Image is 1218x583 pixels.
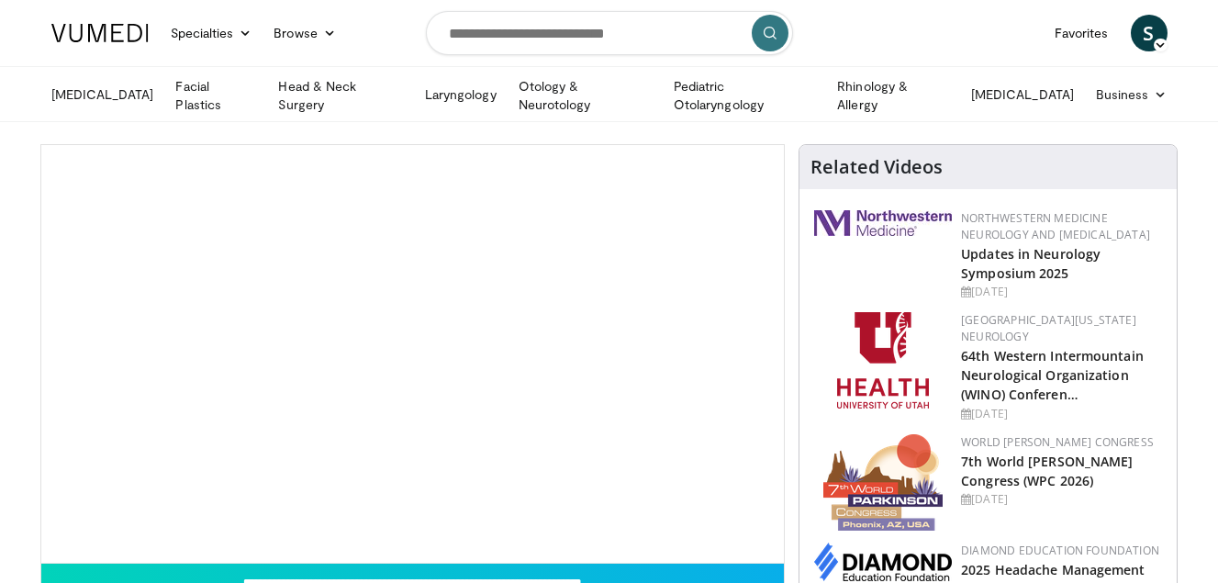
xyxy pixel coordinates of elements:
[41,145,785,564] video-js: Video Player
[426,11,793,55] input: Search topics, interventions
[961,245,1101,282] a: Updates in Neurology Symposium 2025
[810,156,943,178] h4: Related Videos
[508,77,663,114] a: Otology & Neurotology
[961,347,1144,403] a: 64th Western Intermountain Neurological Organization (WINO) Conferen…
[826,77,960,114] a: Rhinology & Allergy
[961,543,1159,558] a: Diamond Education Foundation
[814,543,952,581] img: d0406666-9e5f-4b94-941b-f1257ac5ccaf.png.150x105_q85_autocrop_double_scale_upscale_version-0.2.png
[1131,15,1168,51] a: S
[164,77,267,114] a: Facial Plastics
[961,491,1162,508] div: [DATE]
[1044,15,1120,51] a: Favorites
[263,15,347,51] a: Browse
[160,15,263,51] a: Specialties
[961,210,1150,242] a: Northwestern Medicine Neurology and [MEDICAL_DATA]
[961,284,1162,300] div: [DATE]
[40,76,165,113] a: [MEDICAL_DATA]
[960,76,1085,113] a: [MEDICAL_DATA]
[823,434,943,531] img: 16fe1da8-a9a0-4f15-bd45-1dd1acf19c34.png.150x105_q85_autocrop_double_scale_upscale_version-0.2.png
[961,406,1162,422] div: [DATE]
[961,453,1133,489] a: 7th World [PERSON_NAME] Congress (WPC 2026)
[267,77,413,114] a: Head & Neck Surgery
[51,24,149,42] img: VuMedi Logo
[414,76,508,113] a: Laryngology
[961,312,1136,344] a: [GEOGRAPHIC_DATA][US_STATE] Neurology
[837,312,929,409] img: f6362829-b0a3-407d-a044-59546adfd345.png.150x105_q85_autocrop_double_scale_upscale_version-0.2.png
[814,210,952,236] img: 2a462fb6-9365-492a-ac79-3166a6f924d8.png.150x105_q85_autocrop_double_scale_upscale_version-0.2.jpg
[1085,76,1179,113] a: Business
[663,77,826,114] a: Pediatric Otolaryngology
[961,434,1154,450] a: World [PERSON_NAME] Congress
